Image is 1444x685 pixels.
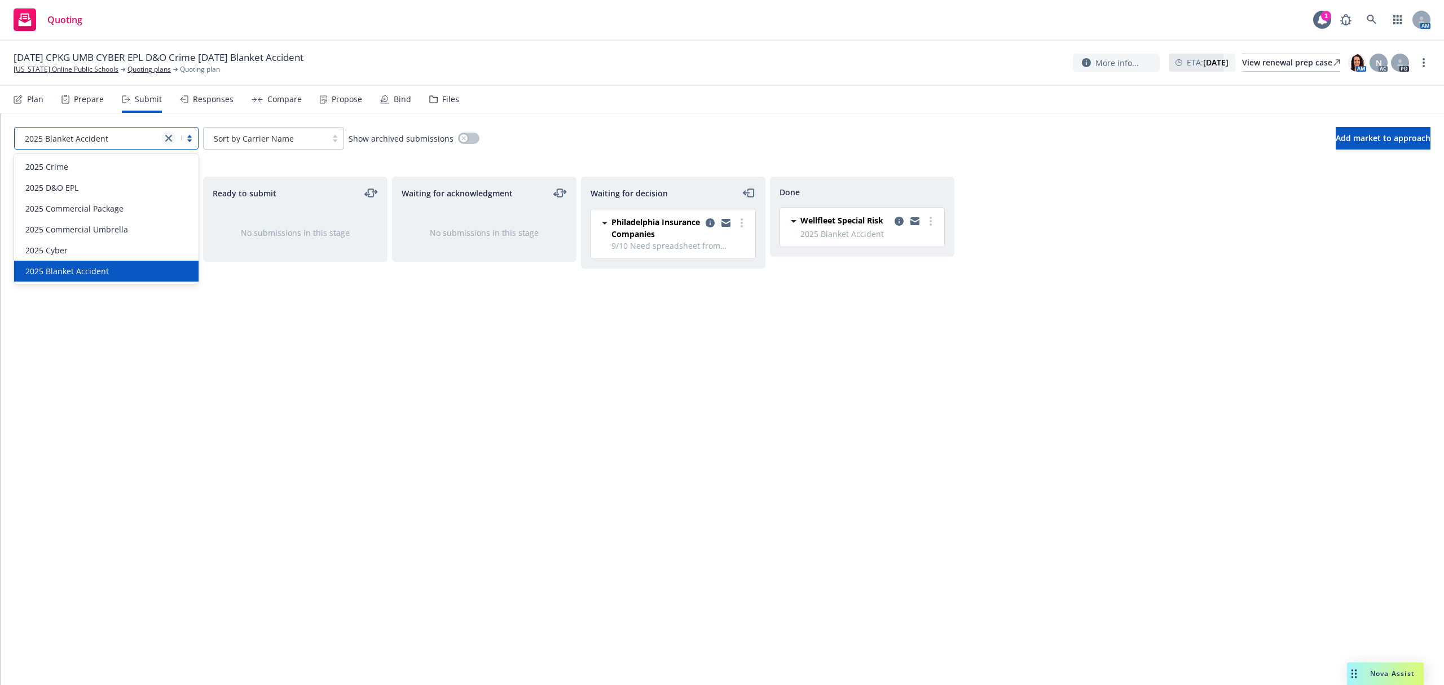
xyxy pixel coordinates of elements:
[1203,57,1229,68] strong: [DATE]
[193,95,234,104] div: Responses
[703,216,717,230] a: copy logging email
[719,216,733,230] a: copy logging email
[25,133,108,144] span: 2025 Blanket Accident
[135,95,162,104] div: Submit
[742,186,756,200] a: moveLeft
[1336,127,1430,150] button: Add market to approach
[1376,57,1382,69] span: N
[908,214,922,228] a: copy logging email
[800,228,937,240] span: 2025 Blanket Accident
[411,227,558,239] div: No submissions in this stage
[14,64,118,74] a: [US_STATE] Online Public Schools
[553,186,567,200] a: moveLeftRight
[800,214,883,226] span: Wellfleet Special Risk
[1187,56,1229,68] span: ETA :
[591,187,668,199] span: Waiting for decision
[394,95,411,104] div: Bind
[1370,669,1415,678] span: Nova Assist
[27,95,43,104] div: Plan
[25,223,128,235] span: 2025 Commercial Umbrella
[162,131,175,145] a: close
[1095,57,1139,69] span: More info...
[611,240,749,252] span: 9/10 Need spreadsheet from [PERSON_NAME] - 2025 Blanket Accident
[1347,662,1361,685] div: Drag to move
[127,64,171,74] a: Quoting plans
[25,244,68,256] span: 2025 Cyber
[924,214,937,228] a: more
[364,186,378,200] a: moveLeftRight
[402,187,513,199] span: Waiting for acknowledgment
[222,227,369,239] div: No submissions in this stage
[180,64,220,74] span: Quoting plan
[1386,8,1409,31] a: Switch app
[20,133,156,144] span: 2025 Blanket Accident
[25,203,124,214] span: 2025 Commercial Package
[780,186,800,198] span: Done
[332,95,362,104] div: Propose
[9,4,87,36] a: Quoting
[74,95,104,104] div: Prepare
[1348,54,1366,72] img: photo
[892,214,906,228] a: copy logging email
[1336,133,1430,143] span: Add market to approach
[1347,662,1424,685] button: Nova Assist
[25,182,78,194] span: 2025 D&O EPL
[209,133,321,144] span: Sort by Carrier Name
[214,133,294,144] span: Sort by Carrier Name
[14,51,303,64] span: [DATE] CPKG UMB CYBER EPL D&O Crime [DATE] Blanket Accident
[25,265,109,277] span: 2025 Blanket Accident
[1361,8,1383,31] a: Search
[735,216,749,230] a: more
[1335,8,1357,31] a: Report a Bug
[1073,54,1160,72] button: More info...
[47,15,82,24] span: Quoting
[267,95,302,104] div: Compare
[611,216,701,240] span: Philadelphia Insurance Companies
[1242,54,1340,71] div: View renewal prep case
[1242,54,1340,72] a: View renewal prep case
[1321,11,1331,21] div: 1
[442,95,459,104] div: Files
[25,161,68,173] span: 2025 Crime
[213,187,276,199] span: Ready to submit
[349,133,454,144] span: Show archived submissions
[1417,56,1430,69] a: more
